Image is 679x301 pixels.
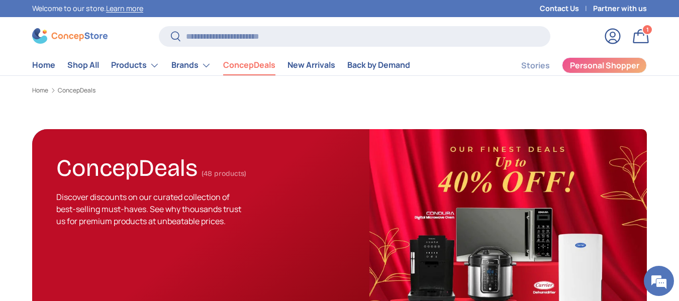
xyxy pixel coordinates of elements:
h1: ConcepDeals [56,150,198,182]
a: Brands [171,55,211,75]
a: Products [111,55,159,75]
summary: Brands [165,55,217,75]
a: Learn more [106,4,143,13]
img: ConcepStore [32,28,108,44]
a: Personal Shopper [562,57,647,73]
a: Contact Us [540,3,593,14]
summary: Products [105,55,165,75]
a: ConcepDeals [223,55,275,75]
nav: Breadcrumbs [32,86,647,95]
a: Back by Demand [347,55,410,75]
nav: Primary [32,55,410,75]
a: New Arrivals [287,55,335,75]
span: Discover discounts on our curated collection of best-selling must-haves. See why thousands trust ... [56,191,241,227]
span: Personal Shopper [570,61,639,69]
a: Home [32,55,55,75]
a: Home [32,87,48,93]
span: (48 products) [202,169,246,178]
a: ConcepDeals [58,87,95,93]
a: Partner with us [593,3,647,14]
nav: Secondary [497,55,647,75]
span: 1 [646,26,649,33]
a: Stories [521,56,550,75]
a: Shop All [67,55,99,75]
p: Welcome to our store. [32,3,143,14]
